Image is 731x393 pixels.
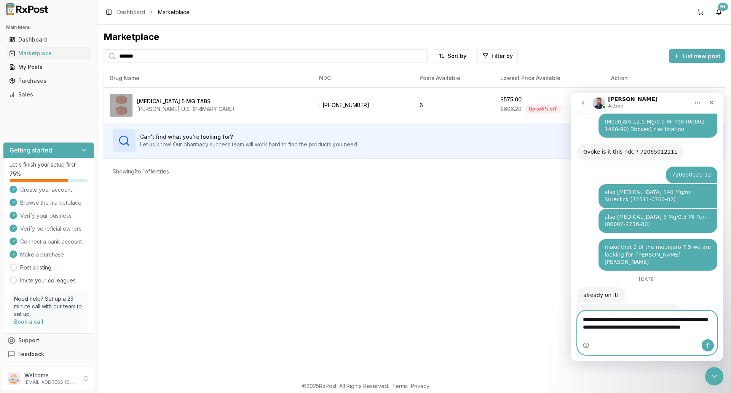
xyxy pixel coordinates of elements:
p: Let us know! Our pharmacy success team will work hard to find the products you need. [140,141,358,148]
button: Marketplace [3,47,94,59]
div: [MEDICAL_DATA] 5 MG TABS [137,98,211,105]
button: 9+ [713,6,725,18]
span: Make a purchase [20,251,64,258]
span: Create your account [20,186,72,194]
a: Terms [392,383,408,389]
th: Lowest Price Available [494,69,605,87]
div: 9+ [718,3,728,11]
span: 75 % [10,170,21,178]
div: Showing 1 to 1 of 1 entries [113,168,169,175]
a: Marketplace [6,47,91,60]
iframe: Intercom live chat [571,93,723,361]
span: Connect a bank account [20,238,82,245]
button: Feedback [3,347,94,361]
button: Support [3,334,94,347]
div: Marketplace [104,31,725,43]
th: NDC [313,69,413,87]
div: My Posts [9,63,88,71]
p: [EMAIL_ADDRESS][DOMAIN_NAME] [24,379,77,385]
h3: Can't find what you're looking for? [140,133,358,141]
span: Verify beneficial owners [20,225,81,233]
span: Sort by [448,52,466,60]
div: Dashboard [9,36,88,43]
span: List new post [683,51,720,61]
a: Privacy [411,383,429,389]
button: Dashboard [3,34,94,46]
img: User avatar [8,372,20,385]
button: Purchases [3,75,94,87]
span: $606.29 [500,105,522,113]
a: Dashboard [6,33,91,47]
a: Book a call [14,318,43,325]
td: 6 [413,87,494,123]
th: Posts Available [413,69,494,87]
a: List new post [669,53,725,61]
h2: Main Menu [6,24,91,30]
p: Welcome [24,372,77,379]
a: My Posts [6,60,91,74]
a: Purchases [6,74,91,88]
th: Action [605,69,725,87]
p: Need help? Set up a 25 minute call with our team to set up. [14,295,83,318]
span: [PHONE_NUMBER] [319,100,373,110]
div: [PERSON_NAME] U.S. (PRIMARY CARE) [137,105,235,113]
span: Browse the marketplace [20,199,81,207]
button: Filter by [477,49,518,63]
p: Let's finish your setup first! [10,161,88,168]
span: Marketplace [158,8,190,16]
div: $575.00 [500,96,522,103]
a: Dashboard [117,8,145,16]
div: Sales [9,91,88,98]
iframe: Intercom live chat [705,367,723,385]
h3: Getting started [10,146,52,155]
div: Purchases [9,77,88,85]
span: Feedback [18,350,44,358]
button: List new post [669,49,725,63]
th: Drug Name [104,69,313,87]
img: RxPost Logo [3,3,52,15]
button: Sales [3,88,94,101]
img: Eliquis 5 MG TABS [110,94,132,117]
span: Verify your business [20,212,72,220]
span: Filter by [492,52,513,60]
nav: breadcrumb [117,8,190,16]
a: Invite your colleagues [20,277,76,284]
div: Marketplace [9,50,88,57]
button: Sort by [434,49,471,63]
button: My Posts [3,61,94,73]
